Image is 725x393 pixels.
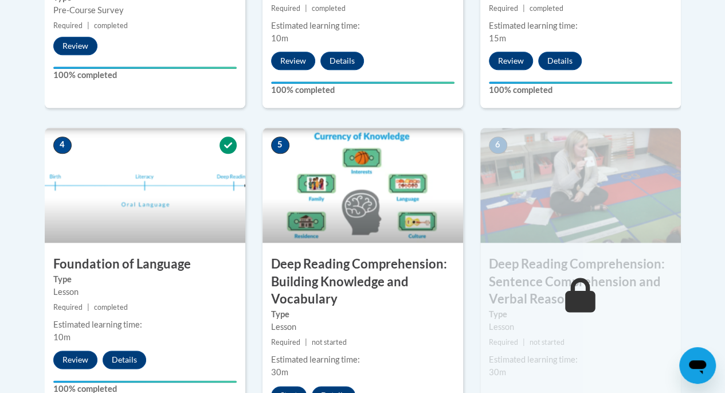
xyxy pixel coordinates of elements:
button: Review [489,52,533,70]
span: 10m [53,332,70,342]
label: 100% completed [53,69,237,81]
span: completed [312,4,346,13]
span: 15m [489,33,506,43]
span: Required [271,4,300,13]
span: completed [94,303,128,312]
h3: Deep Reading Comprehension: Building Knowledge and Vocabulary [262,255,463,308]
span: completed [94,21,128,30]
span: | [523,4,525,13]
label: 100% completed [489,84,672,96]
span: 10m [271,33,288,43]
span: not started [312,338,347,347]
label: Type [271,308,454,321]
button: Review [53,351,97,369]
div: Estimated learning time: [271,20,454,32]
span: 6 [489,137,507,154]
label: 100% completed [271,84,454,96]
div: Pre-Course Survey [53,4,237,17]
span: Required [53,303,83,312]
div: Your progress [53,67,237,69]
button: Review [271,52,315,70]
span: 30m [489,367,506,377]
div: Lesson [53,286,237,298]
label: Type [489,308,672,321]
span: | [87,303,89,312]
span: 4 [53,137,72,154]
button: Details [320,52,364,70]
span: Required [271,338,300,347]
div: Estimated learning time: [489,353,672,366]
span: 5 [271,137,289,154]
img: Course Image [480,128,681,243]
button: Details [538,52,582,70]
h3: Deep Reading Comprehension: Sentence Comprehension and Verbal Reasoning [480,255,681,308]
div: Lesson [489,321,672,333]
div: Lesson [271,321,454,333]
div: Estimated learning time: [271,353,454,366]
span: completed [530,4,563,13]
label: Type [53,273,237,286]
span: 30m [271,367,288,377]
span: | [87,21,89,30]
button: Details [103,351,146,369]
span: Required [53,21,83,30]
div: Your progress [489,81,672,84]
span: Required [489,338,518,347]
div: Your progress [271,81,454,84]
span: not started [530,338,565,347]
div: Estimated learning time: [53,318,237,331]
span: | [305,338,307,347]
div: Estimated learning time: [489,20,672,32]
span: | [305,4,307,13]
h3: Foundation of Language [45,255,245,273]
button: Review [53,37,97,55]
img: Course Image [262,128,463,243]
span: Required [489,4,518,13]
span: | [523,338,525,347]
iframe: Button to launch messaging window [679,347,716,384]
div: Your progress [53,380,237,383]
img: Course Image [45,128,245,243]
